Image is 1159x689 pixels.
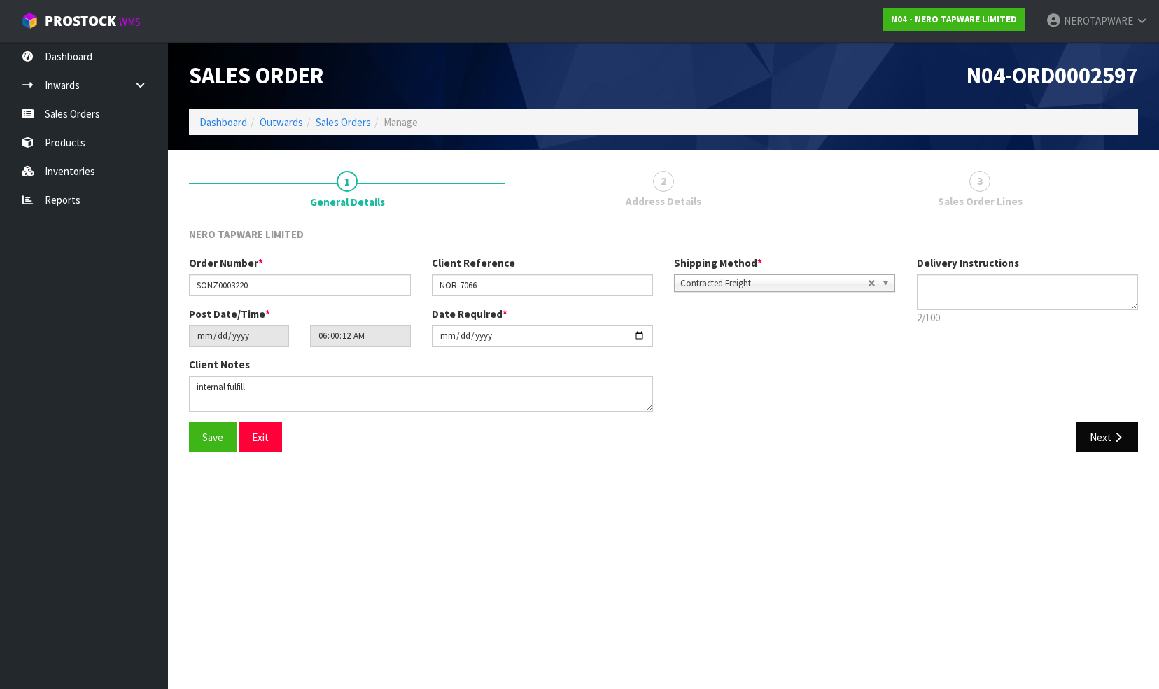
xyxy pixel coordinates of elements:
button: Exit [239,422,282,452]
a: Sales Orders [316,116,371,129]
a: Outwards [260,116,303,129]
label: Post Date/Time [189,307,270,321]
span: Manage [384,116,418,129]
span: ProStock [45,12,116,30]
label: Shipping Method [674,256,762,270]
span: Save [202,431,223,444]
small: WMS [119,15,141,29]
p: 2/100 [917,310,1139,325]
span: General Details [310,195,385,209]
img: cube-alt.png [21,12,38,29]
button: Save [189,422,237,452]
span: Sales Order Lines [938,194,1023,209]
span: General Details [189,216,1138,463]
label: Client Reference [432,256,515,270]
label: Date Required [432,307,507,321]
span: Sales Order [189,61,324,90]
span: NEROTAPWARE [1064,14,1133,27]
label: Delivery Instructions [917,256,1019,270]
span: 3 [969,171,990,192]
span: 2 [653,171,674,192]
input: Client Reference [432,274,654,296]
span: Contracted Freight [680,275,868,292]
span: Address Details [626,194,701,209]
span: N04-ORD0002597 [967,61,1138,90]
span: 1 [337,171,358,192]
label: Client Notes [189,357,250,372]
label: Order Number [189,256,263,270]
button: Next [1076,422,1138,452]
input: Order Number [189,274,411,296]
a: Dashboard [199,116,247,129]
span: NERO TAPWARE LIMITED [189,228,304,241]
strong: N04 - NERO TAPWARE LIMITED [891,13,1017,25]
